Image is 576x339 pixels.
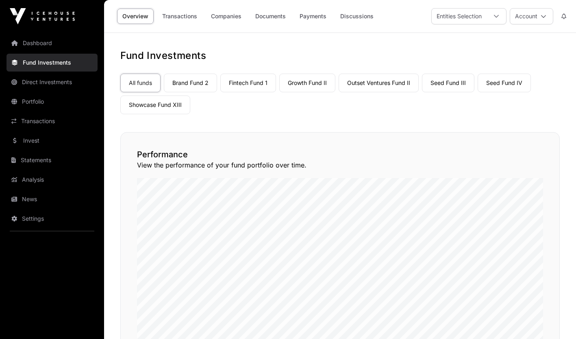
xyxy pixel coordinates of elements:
[432,9,487,24] div: Entities Selection
[164,74,217,92] a: Brand Fund 2
[220,74,276,92] a: Fintech Fund 1
[7,93,98,111] a: Portfolio
[510,8,553,24] button: Account
[7,34,98,52] a: Dashboard
[339,74,419,92] a: Outset Ventures Fund II
[137,149,543,160] h2: Performance
[7,171,98,189] a: Analysis
[7,54,98,72] a: Fund Investments
[7,151,98,169] a: Statements
[294,9,332,24] a: Payments
[7,210,98,228] a: Settings
[335,9,379,24] a: Discussions
[422,74,474,92] a: Seed Fund III
[250,9,291,24] a: Documents
[7,132,98,150] a: Invest
[7,190,98,208] a: News
[120,96,190,114] a: Showcase Fund XIII
[478,74,531,92] a: Seed Fund IV
[206,9,247,24] a: Companies
[7,112,98,130] a: Transactions
[117,9,154,24] a: Overview
[7,73,98,91] a: Direct Investments
[157,9,202,24] a: Transactions
[10,8,75,24] img: Icehouse Ventures Logo
[137,160,543,170] p: View the performance of your fund portfolio over time.
[120,74,161,92] a: All funds
[120,49,560,62] h1: Fund Investments
[279,74,335,92] a: Growth Fund II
